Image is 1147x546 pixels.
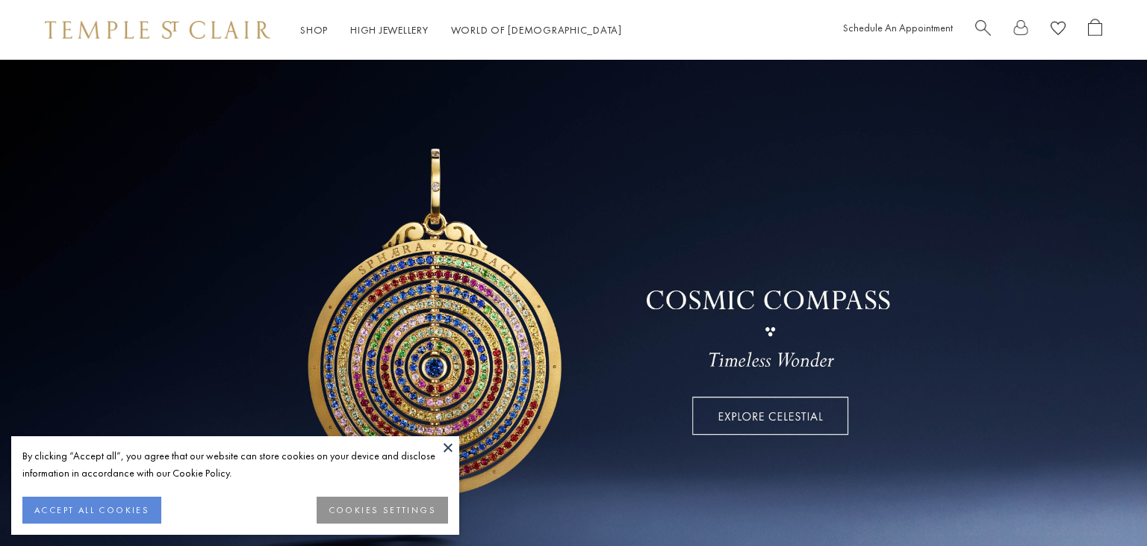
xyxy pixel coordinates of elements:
div: By clicking “Accept all”, you agree that our website can store cookies on your device and disclos... [22,447,448,482]
a: World of [DEMOGRAPHIC_DATA]World of [DEMOGRAPHIC_DATA] [451,23,622,37]
a: High JewelleryHigh Jewellery [350,23,429,37]
img: Temple St. Clair [45,21,270,39]
button: COOKIES SETTINGS [317,497,448,524]
a: View Wishlist [1051,19,1066,42]
a: ShopShop [300,23,328,37]
nav: Main navigation [300,21,622,40]
a: Search [975,19,991,42]
button: ACCEPT ALL COOKIES [22,497,161,524]
a: Open Shopping Bag [1088,19,1102,42]
a: Schedule An Appointment [843,21,953,34]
